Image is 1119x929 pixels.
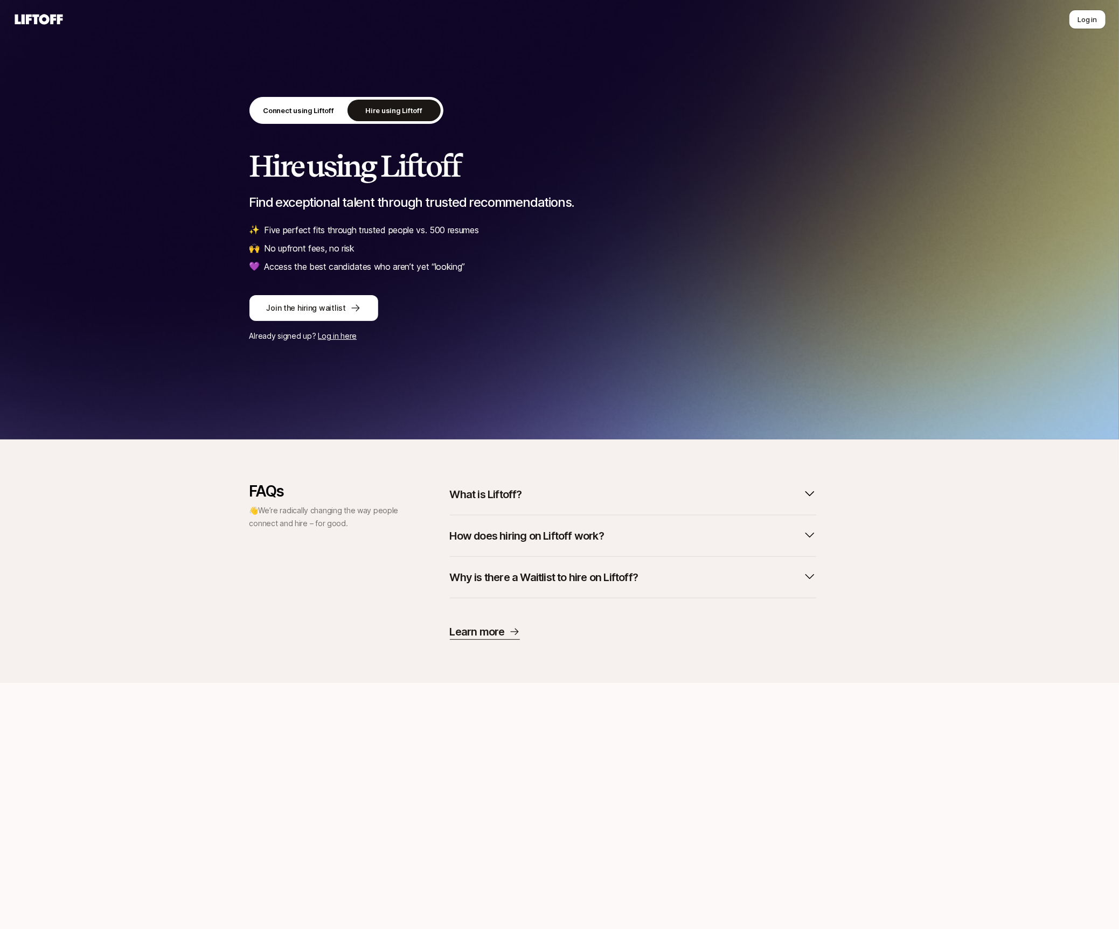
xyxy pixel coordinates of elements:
[249,295,378,321] button: Join the hiring waitlist
[265,223,479,237] p: Five perfect fits through trusted people vs. 500 resumes
[249,260,260,274] span: 💜️
[249,223,260,237] span: ✨
[249,195,870,210] p: Find exceptional talent through trusted recommendations.
[249,241,260,255] span: 🙌
[450,570,638,585] p: Why is there a Waitlist to hire on Liftoff?
[450,565,816,589] button: Why is there a Waitlist to hire on Liftoff?
[249,483,400,500] p: FAQs
[249,295,870,321] a: Join the hiring waitlist
[265,260,465,274] p: Access the best candidates who aren’t yet “looking”
[265,241,355,255] p: No upfront fees, no risk
[249,330,870,343] p: Already signed up?
[263,105,334,116] p: Connect using Liftoff
[450,524,816,548] button: How does hiring on Liftoff work?
[318,331,357,340] a: Log in here
[365,105,422,116] p: Hire using Liftoff
[450,528,604,543] p: How does hiring on Liftoff work?
[249,504,400,530] p: 👋
[1069,10,1106,29] button: Log in
[450,483,816,506] button: What is Liftoff?
[249,506,399,528] span: We’re radically changing the way people connect and hire – for good.
[450,624,520,640] a: Learn more
[450,624,505,639] p: Learn more
[450,487,522,502] p: What is Liftoff?
[249,150,870,182] h2: Hire using Liftoff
